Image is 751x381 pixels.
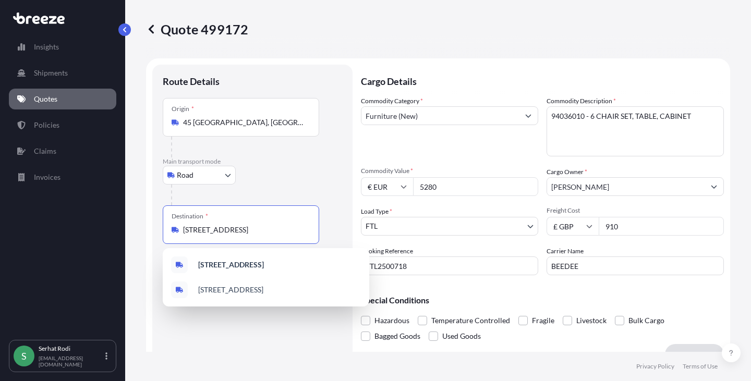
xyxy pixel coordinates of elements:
span: Used Goods [442,328,481,344]
label: Commodity Description [547,96,616,106]
span: Freight Cost [547,206,724,215]
button: Select transport [163,166,236,185]
textarea: 94036010 - 6 CHAIR SET, TABLE, CABINET [547,106,724,156]
span: Livestock [576,313,607,328]
input: Enter name [547,256,724,275]
input: Select a commodity type [361,106,519,125]
p: Cancel Changes [608,349,657,360]
p: Cargo Details [361,65,724,96]
span: FTL [366,221,378,231]
p: Serhat Rodi [39,345,103,353]
p: Main transport mode [163,157,342,166]
div: Origin [172,105,194,113]
p: Shipments [34,68,68,78]
p: Terms of Use [683,362,718,371]
div: Destination [172,212,208,220]
p: Insights [34,42,59,52]
input: Full name [547,177,705,196]
p: Invoices [34,172,60,182]
div: Show suggestions [163,248,369,306]
span: Fragile [532,313,554,328]
label: Booking Reference [361,246,413,256]
span: Bagged Goods [374,328,420,344]
span: Temperature Controlled [431,313,510,328]
span: Load Type [361,206,392,217]
button: Show suggestions [519,106,538,125]
input: Your internal reference [361,256,538,275]
input: Destination [183,225,306,235]
p: Quote 499172 [146,21,248,38]
label: Cargo Owner [547,167,587,177]
span: Road [177,170,193,180]
input: Type amount [413,177,538,196]
p: Policies [34,120,59,130]
input: Origin [183,117,306,128]
p: Save Changes [673,349,716,360]
span: Commodity Value [361,167,538,175]
span: Bulk Cargo [628,313,664,328]
p: Quotes [34,94,57,104]
input: Enter amount [599,217,724,236]
span: [STREET_ADDRESS] [198,285,263,295]
p: Route Details [163,75,220,88]
b: [STREET_ADDRESS] [198,260,264,269]
span: S [21,351,27,361]
p: Privacy Policy [636,362,674,371]
span: Hazardous [374,313,409,328]
p: Claims [34,146,56,156]
p: [EMAIL_ADDRESS][DOMAIN_NAME] [39,355,103,367]
label: Carrier Name [547,246,584,256]
button: Show suggestions [705,177,723,196]
p: Special Conditions [361,296,724,304]
label: Commodity Category [361,96,423,106]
